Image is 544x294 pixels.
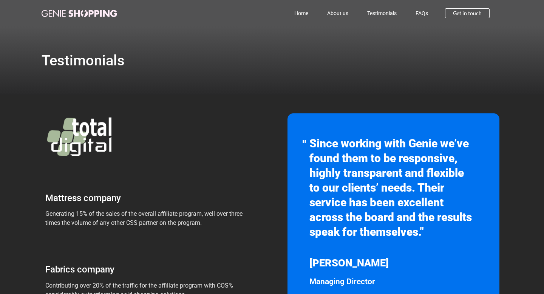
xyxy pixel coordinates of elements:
[309,255,477,271] div: [PERSON_NAME]
[42,53,502,68] h1: Testimonials
[150,5,437,22] nav: Menu
[45,264,114,275] span: Fabrics company
[285,5,318,22] a: Home
[445,8,490,18] a: Get in touch
[406,5,437,22] a: FAQs
[309,276,477,288] p: Managing Director
[309,136,477,239] div: Since working with Genie we’ve found them to be responsive, highly transparent and flexible to ou...
[318,5,358,22] a: About us
[45,193,121,203] span: Mattress company
[45,209,256,227] p: Generating 15% of the sales of the overall affiliate program, well over three times the volume of...
[42,10,117,17] img: genie-shopping-logo
[303,136,309,153] div: "
[358,5,406,22] a: Testimonials
[453,11,482,16] span: Get in touch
